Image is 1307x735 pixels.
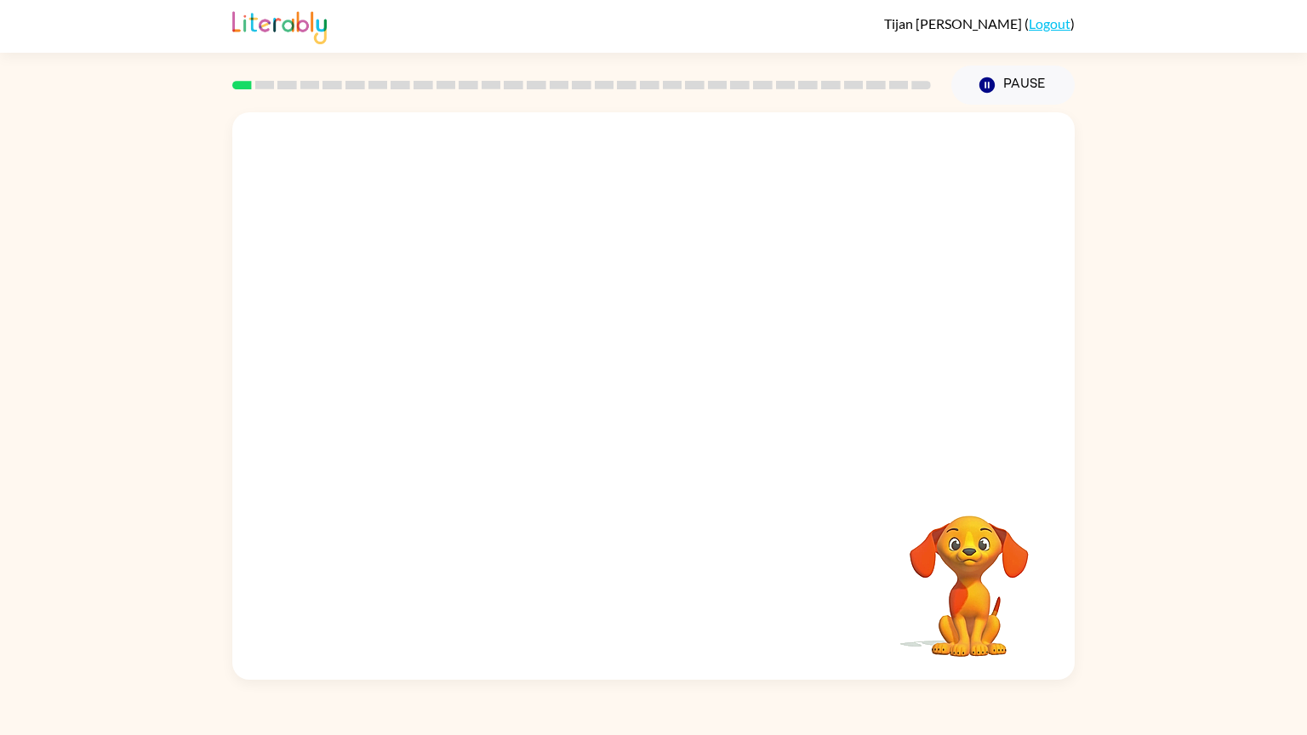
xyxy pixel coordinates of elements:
span: Tijan [PERSON_NAME] [884,15,1024,31]
video: Your browser must support playing .mp4 files to use Literably. Please try using another browser. [884,489,1054,659]
div: ( ) [884,15,1075,31]
img: Literably [232,7,327,44]
button: Pause [951,66,1075,105]
a: Logout [1029,15,1070,31]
